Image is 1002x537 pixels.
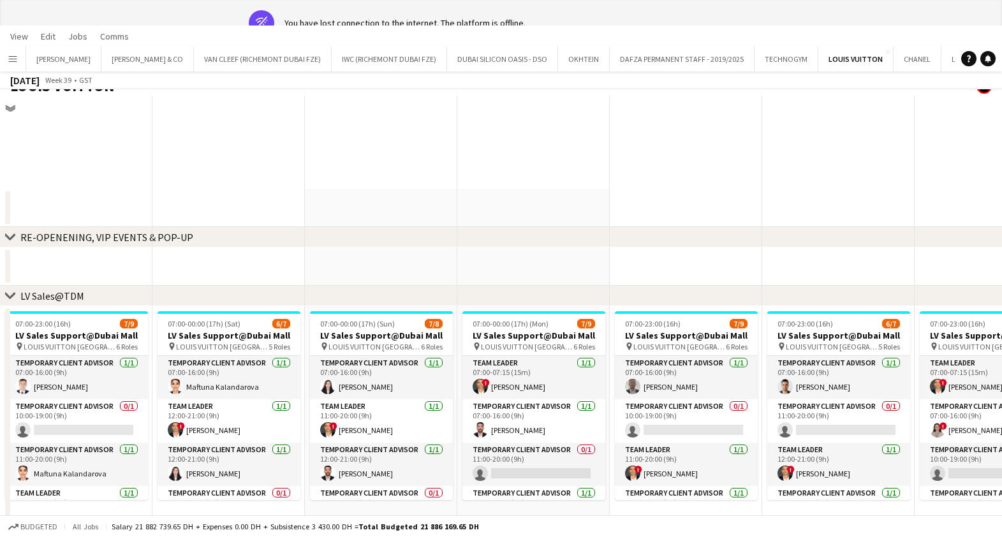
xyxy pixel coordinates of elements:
[120,319,138,328] span: 7/9
[625,319,681,328] span: 07:00-23:00 (16h)
[5,28,33,45] a: View
[5,486,148,529] app-card-role: Team Leader1/112:00-21:00 (9h)
[882,319,900,328] span: 6/7
[63,28,92,45] a: Jobs
[767,486,910,529] app-card-role: Temporary Client Advisor1/112:00-21:00 (9h)
[777,319,833,328] span: 07:00-23:00 (16h)
[20,522,57,531] span: Budgeted
[310,486,453,529] app-card-role: Temporary Client Advisor0/113:00-22:00 (9h)
[79,75,92,85] div: GST
[310,330,453,341] h3: LV Sales Support@Dubai Mall
[20,231,193,244] div: RE-OPENENING, VIP EVENTS & POP-UP
[767,443,910,486] app-card-role: Team Leader1/112:00-21:00 (9h)![PERSON_NAME]
[310,356,453,399] app-card-role: Temporary Client Advisor1/107:00-16:00 (9h)[PERSON_NAME]
[462,486,605,529] app-card-role: Temporary Client Advisor1/112:00-21:00 (9h)
[158,443,300,486] app-card-role: Temporary Client Advisor1/112:00-21:00 (9h)[PERSON_NAME]
[10,74,40,87] div: [DATE]
[421,342,443,351] span: 6 Roles
[878,342,900,351] span: 5 Roles
[615,311,758,500] app-job-card: 07:00-23:00 (16h)7/9LV Sales Support@Dubai Mall LOUIS VUITTON [GEOGRAPHIC_DATA] - [GEOGRAPHIC_DAT...
[462,443,605,486] app-card-role: Temporary Client Advisor0/111:00-20:00 (9h)
[310,443,453,486] app-card-role: Temporary Client Advisor1/112:00-21:00 (9h)[PERSON_NAME]
[158,311,300,500] app-job-card: 07:00-00:00 (17h) (Sat)6/7LV Sales Support@Dubai Mall LOUIS VUITTON [GEOGRAPHIC_DATA] - [GEOGRAPH...
[767,356,910,399] app-card-role: Temporary Client Advisor1/107:00-16:00 (9h)[PERSON_NAME]
[5,311,148,500] app-job-card: 07:00-23:00 (16h)7/9LV Sales Support@Dubai Mall LOUIS VUITTON [GEOGRAPHIC_DATA] - [GEOGRAPHIC_DAT...
[5,330,148,341] h3: LV Sales Support@Dubai Mall
[116,342,138,351] span: 6 Roles
[20,290,84,302] div: LV Sales@TDM
[5,443,148,486] app-card-role: Temporary Client Advisor1/111:00-20:00 (9h)Maftuna Kalandarova
[177,422,185,430] span: !
[15,319,71,328] span: 07:00-23:00 (16h)
[158,356,300,399] app-card-role: Temporary Client Advisor1/107:00-16:00 (9h)Maftuna Kalandarova
[939,379,947,386] span: !
[310,399,453,443] app-card-role: Team Leader1/111:00-20:00 (9h)![PERSON_NAME]
[730,319,748,328] span: 7/9
[6,520,59,534] button: Budgeted
[462,356,605,399] app-card-role: Team Leader1/107:00-07:15 (15m)![PERSON_NAME]
[68,31,87,42] span: Jobs
[473,319,549,328] span: 07:00-00:00 (17h) (Mon)
[767,330,910,341] h3: LV Sales Support@Dubai Mall
[615,330,758,341] h3: LV Sales Support@Dubai Mall
[42,75,74,85] span: Week 39
[24,342,116,351] span: LOUIS VUITTON [GEOGRAPHIC_DATA] - [GEOGRAPHIC_DATA]
[284,17,526,29] div: You have lost connection to the internet. The platform is offline.
[787,466,795,473] span: !
[577,319,595,328] span: 7/9
[5,356,148,399] app-card-role: Temporary Client Advisor1/107:00-16:00 (9h)[PERSON_NAME]
[615,443,758,486] app-card-role: Team Leader1/111:00-20:00 (9h)![PERSON_NAME]
[462,399,605,443] app-card-role: Temporary Client Advisor1/107:00-16:00 (9h)[PERSON_NAME]
[894,47,941,71] button: CHANEL
[101,47,194,71] button: [PERSON_NAME] & CO
[320,319,395,328] span: 07:00-00:00 (17h) (Sun)
[158,399,300,443] app-card-role: Team Leader1/112:00-21:00 (9h)![PERSON_NAME]
[462,311,605,500] app-job-card: 07:00-00:00 (17h) (Mon)7/9LV Sales Support@Dubai Mall LOUIS VUITTON [GEOGRAPHIC_DATA] - [GEOGRAPH...
[615,356,758,399] app-card-role: Temporary Client Advisor1/107:00-16:00 (9h)[PERSON_NAME]
[633,342,726,351] span: LOUIS VUITTON [GEOGRAPHIC_DATA] - [GEOGRAPHIC_DATA]
[767,311,910,500] app-job-card: 07:00-23:00 (16h)6/7LV Sales Support@Dubai Mall LOUIS VUITTON [GEOGRAPHIC_DATA] - [GEOGRAPHIC_DAT...
[447,47,558,71] button: DUBAI SILICON OASIS - DSO
[194,47,332,71] button: VAN CLEEF (RICHEMONT DUBAI FZE)
[158,486,300,529] app-card-role: Temporary Client Advisor0/114:00-23:00 (9h)
[481,342,573,351] span: LOUIS VUITTON [GEOGRAPHIC_DATA] - [GEOGRAPHIC_DATA]
[767,399,910,443] app-card-role: Temporary Client Advisor0/111:00-20:00 (9h)
[41,31,55,42] span: Edit
[573,342,595,351] span: 6 Roles
[36,28,61,45] a: Edit
[755,47,818,71] button: TECHNOGYM
[358,522,479,531] span: Total Budgeted 21 886 169.65 DH
[615,399,758,443] app-card-role: Temporary Client Advisor0/110:00-19:00 (9h)
[168,319,240,328] span: 07:00-00:00 (17h) (Sat)
[786,342,878,351] span: LOUIS VUITTON [GEOGRAPHIC_DATA] - [GEOGRAPHIC_DATA]
[610,47,755,71] button: DAFZA PERMANENT STAFF - 2019/2025
[100,31,129,42] span: Comms
[330,422,337,430] span: !
[158,330,300,341] h3: LV Sales Support@Dubai Mall
[615,486,758,529] app-card-role: Temporary Client Advisor1/111:00-20:00 (9h)
[930,319,985,328] span: 07:00-23:00 (16h)
[939,422,947,430] span: !
[112,522,479,531] div: Salary 21 882 739.65 DH + Expenses 0.00 DH + Subsistence 3 430.00 DH =
[818,47,894,71] button: LOUIS VUITTON
[328,342,421,351] span: LOUIS VUITTON [GEOGRAPHIC_DATA] - [GEOGRAPHIC_DATA]
[70,522,101,531] span: All jobs
[176,342,269,351] span: LOUIS VUITTON [GEOGRAPHIC_DATA] - [GEOGRAPHIC_DATA]
[558,47,610,71] button: OKHTEIN
[425,319,443,328] span: 7/8
[635,466,642,473] span: !
[462,330,605,341] h3: LV Sales Support@Dubai Mall
[482,379,490,386] span: !
[272,319,290,328] span: 6/7
[26,47,101,71] button: [PERSON_NAME]
[726,342,748,351] span: 6 Roles
[310,311,453,500] app-job-card: 07:00-00:00 (17h) (Sun)7/8LV Sales Support@Dubai Mall LOUIS VUITTON [GEOGRAPHIC_DATA] - [GEOGRAPH...
[269,342,290,351] span: 5 Roles
[5,399,148,443] app-card-role: Temporary Client Advisor0/110:00-19:00 (9h)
